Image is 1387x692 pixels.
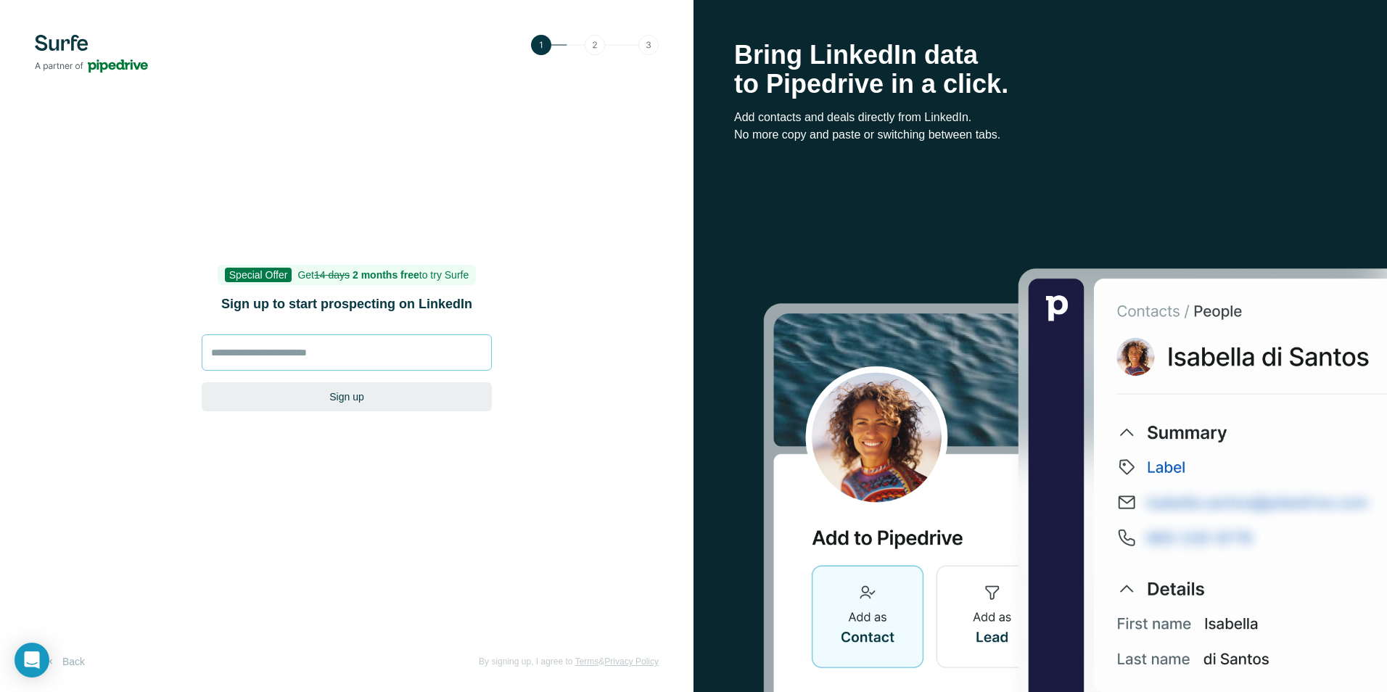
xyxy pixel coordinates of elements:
img: Surfe Stock Photo - Selling good vibes [763,267,1387,692]
b: 2 months free [353,269,419,281]
a: Terms [575,656,599,667]
a: Privacy Policy [604,656,659,667]
h1: Sign up to start prospecting on LinkedIn [202,294,492,314]
img: Step 1 [531,35,659,55]
p: No more copy and paste or switching between tabs. [734,126,1346,144]
span: Special Offer [225,268,292,282]
h1: Bring LinkedIn data to Pipedrive in a click. [734,41,1346,99]
div: Open Intercom Messenger [15,643,49,677]
img: Surfe's logo [35,35,148,73]
span: By signing up, I agree to [479,656,572,667]
button: Sign up [202,382,492,411]
span: & [598,656,604,667]
button: Back [35,648,95,675]
s: 14 days [314,269,350,281]
span: Get to try Surfe [297,269,469,281]
p: Add contacts and deals directly from LinkedIn. [734,109,1346,126]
